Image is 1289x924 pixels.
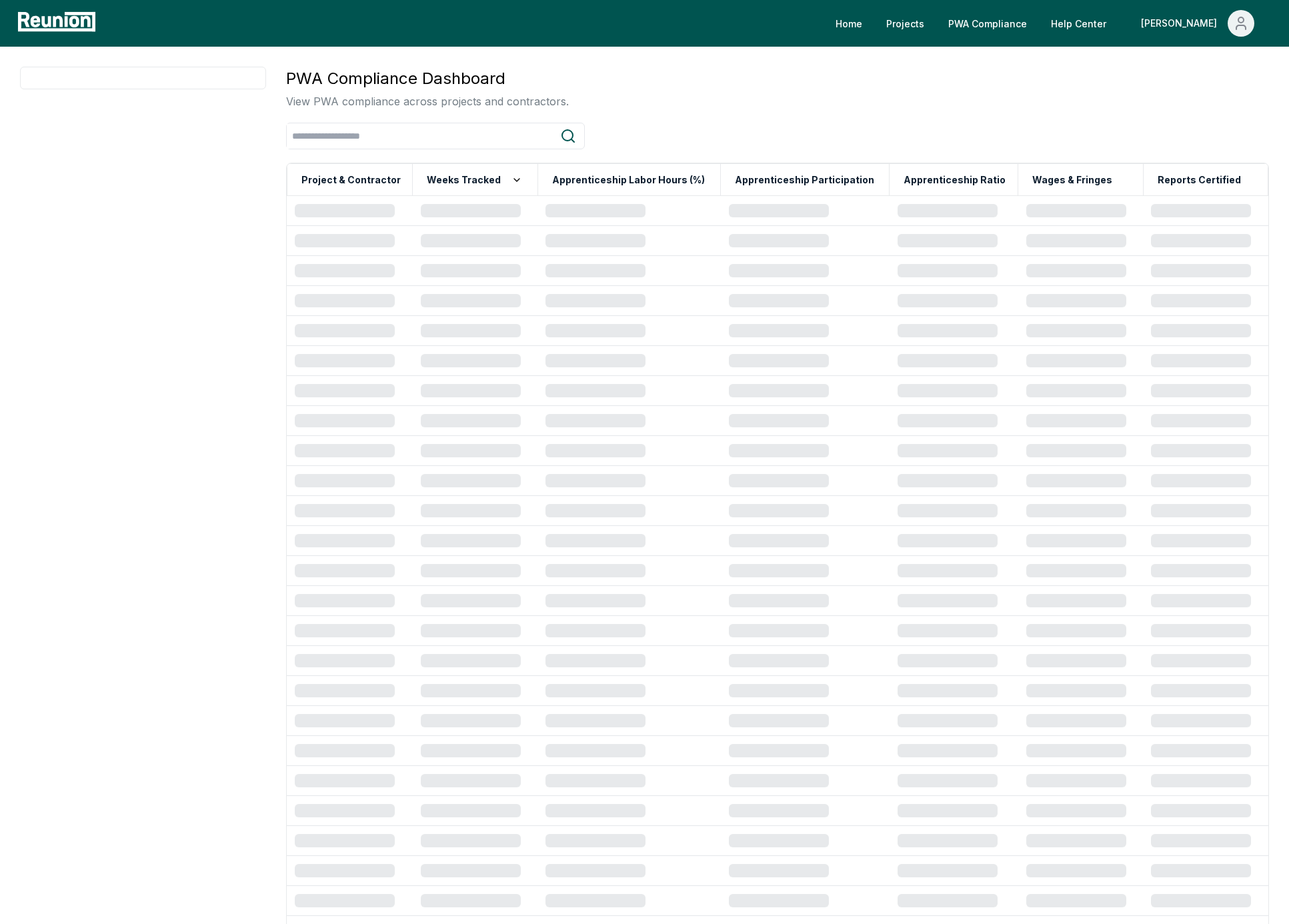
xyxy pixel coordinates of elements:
p: View PWA compliance across projects and contractors. [286,93,569,109]
button: [PERSON_NAME] [1130,10,1265,37]
button: Apprenticeship Labor Hours (%) [549,167,708,193]
a: PWA Compliance [938,10,1038,37]
button: Weeks Tracked [424,167,525,193]
button: Wages & Fringes [1030,167,1115,193]
button: Apprenticeship Ratio [901,167,1008,193]
button: Apprenticeship Participation [732,167,877,193]
div: [PERSON_NAME] [1141,10,1222,37]
a: Help Center [1040,10,1117,37]
button: Project & Contractor [299,167,403,193]
button: Reports Certified [1155,167,1244,193]
a: Projects [876,10,935,37]
a: Home [825,10,873,37]
h3: PWA Compliance Dashboard [286,67,569,91]
nav: Main [825,10,1276,37]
